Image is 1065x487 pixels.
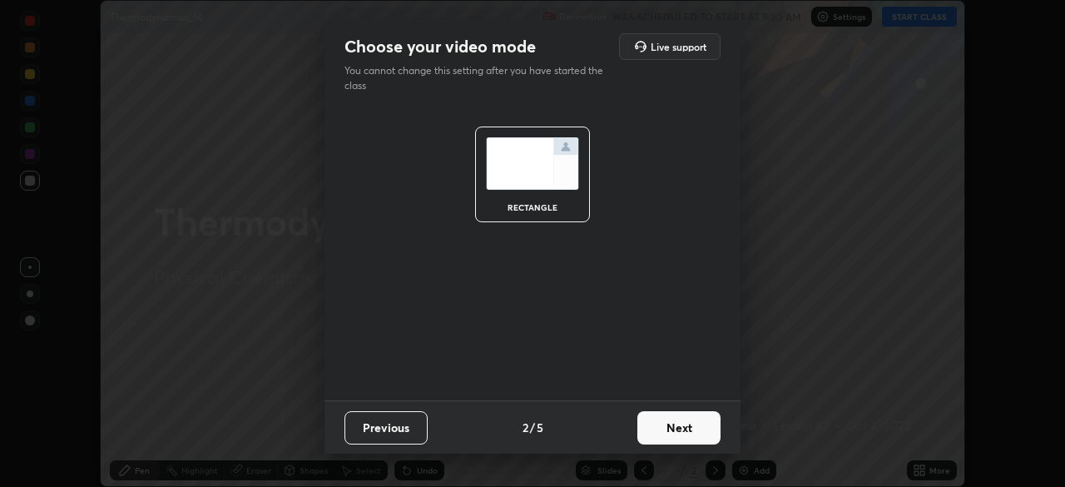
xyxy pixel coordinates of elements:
[344,63,614,93] p: You cannot change this setting after you have started the class
[499,203,566,211] div: rectangle
[344,36,536,57] h2: Choose your video mode
[344,411,428,445] button: Previous
[651,42,706,52] h5: Live support
[486,137,579,190] img: normalScreenIcon.ae25ed63.svg
[637,411,721,445] button: Next
[537,419,543,436] h4: 5
[523,419,528,436] h4: 2
[530,419,535,436] h4: /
